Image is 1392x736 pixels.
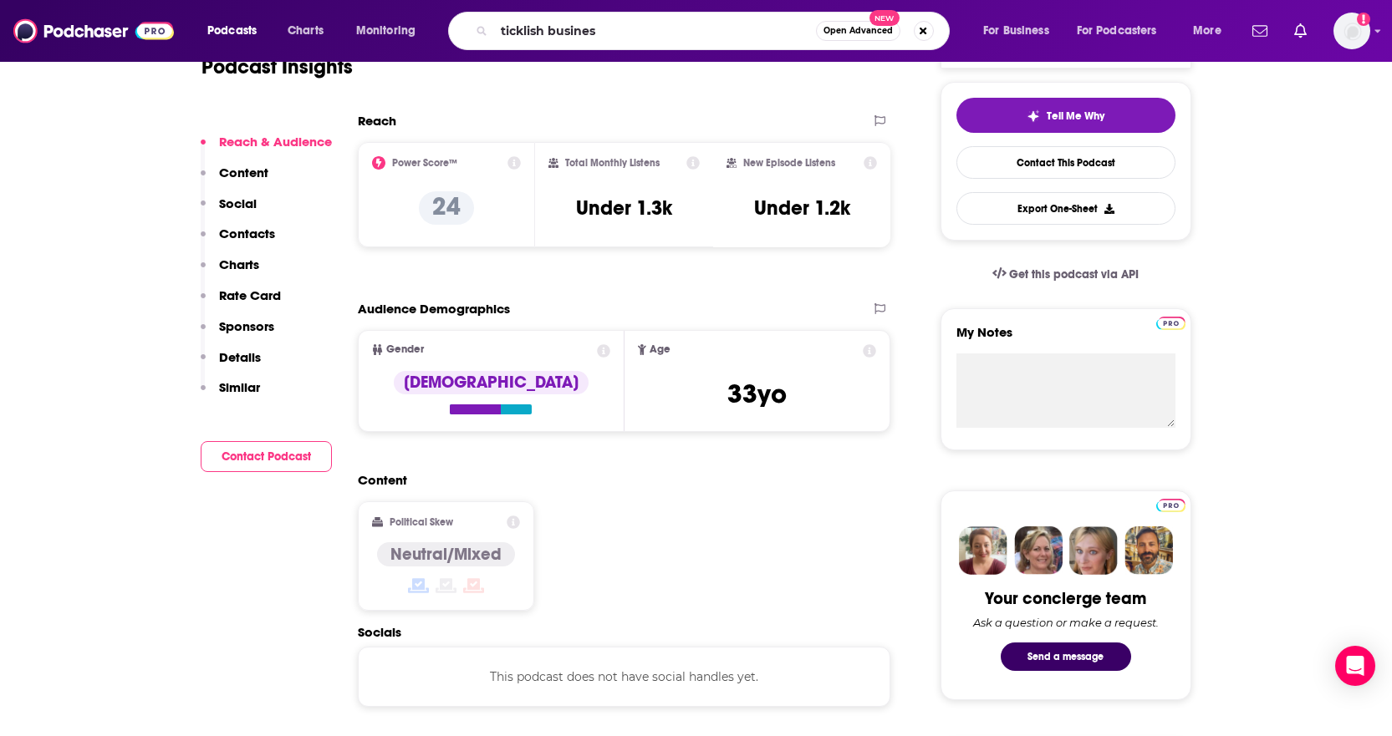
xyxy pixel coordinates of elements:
span: Age [650,344,671,355]
h2: Political Skew [390,516,453,528]
h2: Socials [358,624,891,640]
img: Jon Profile [1124,526,1173,575]
h2: Power Score™ [392,157,457,169]
h2: New Episode Listens [743,157,835,169]
div: This podcast does not have social handles yet. [358,647,891,707]
button: open menu [196,18,278,44]
button: open menu [971,18,1070,44]
p: Sponsors [219,318,274,334]
h1: Podcast Insights [201,54,353,79]
a: Charts [277,18,334,44]
svg: Add a profile image [1357,13,1370,26]
span: More [1193,19,1221,43]
button: Sponsors [201,318,274,349]
div: Ask a question or make a request. [973,616,1159,629]
button: Reach & Audience [201,134,332,165]
img: Podchaser Pro [1156,317,1185,330]
img: Podchaser Pro [1156,499,1185,512]
label: My Notes [956,324,1175,353]
img: Barbara Profile [1014,526,1063,575]
span: Gender [386,344,424,355]
p: Details [219,349,261,365]
h4: Neutral/Mixed [390,544,502,565]
button: tell me why sparkleTell Me Why [956,98,1175,133]
p: Rate Card [219,287,281,303]
a: Pro website [1156,496,1185,512]
p: Reach & Audience [219,134,332,150]
p: Contacts [219,226,275,241]
a: Get this podcast via API [979,254,1153,295]
button: open menu [1181,18,1242,44]
button: Send a message [1001,642,1131,671]
div: Open Intercom Messenger [1335,646,1375,686]
img: Sydney Profile [959,526,1007,575]
span: New [869,10,900,26]
span: 33 yo [727,378,787,410]
a: Show notifications dropdown [1246,17,1274,45]
span: Open Advanced [823,27,893,35]
button: Export One-Sheet [956,192,1175,225]
span: For Business [983,19,1049,43]
span: Logged in as AtriaBooks [1333,13,1370,49]
button: Open AdvancedNew [816,21,900,41]
span: Podcasts [207,19,257,43]
a: Pro website [1156,314,1185,330]
img: Jules Profile [1069,526,1118,575]
button: Rate Card [201,287,281,318]
button: Content [201,165,268,195]
p: Similar [219,379,260,395]
button: Charts [201,256,259,287]
button: Contacts [201,226,275,256]
h3: Under 1.2k [754,195,850,221]
h2: Total Monthly Listens [565,157,660,169]
h2: Reach [358,113,396,129]
span: Tell Me Why [1047,109,1104,123]
span: Monitoring [356,19,416,43]
p: Social [219,195,257,211]
button: Contact Podcast [201,441,332,472]
p: Charts [219,256,259,272]
button: Show profile menu [1333,13,1370,49]
div: Search podcasts, credits, & more... [464,12,966,50]
h2: Audience Demographics [358,301,510,317]
img: Podchaser - Follow, Share and Rate Podcasts [13,15,174,47]
a: Show notifications dropdown [1287,17,1313,45]
a: Contact This Podcast [956,146,1175,179]
img: tell me why sparkle [1027,109,1040,123]
button: Similar [201,379,260,410]
span: For Podcasters [1077,19,1157,43]
button: open menu [1066,18,1181,44]
span: Get this podcast via API [1009,267,1139,282]
p: Content [219,165,268,180]
span: Charts [288,19,324,43]
img: User Profile [1333,13,1370,49]
button: Social [201,195,257,226]
p: 24 [419,191,474,225]
h3: Under 1.3k [576,195,672,221]
button: open menu [344,18,437,44]
button: Details [201,349,261,380]
input: Search podcasts, credits, & more... [494,18,816,44]
h2: Content [358,472,878,488]
div: Your concierge team [985,588,1146,609]
div: [DEMOGRAPHIC_DATA] [394,371,589,394]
